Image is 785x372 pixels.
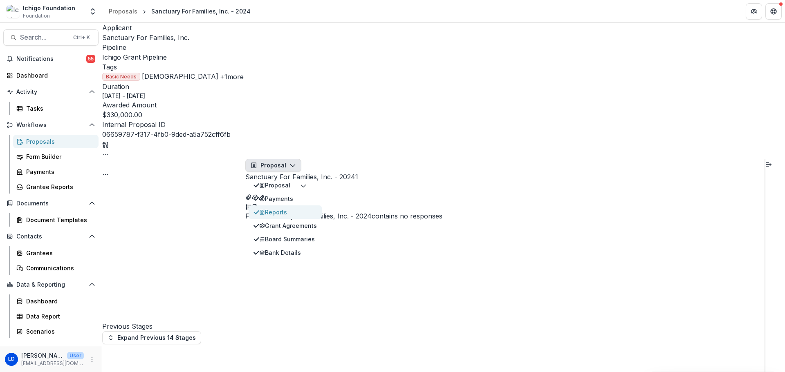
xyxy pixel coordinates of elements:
[142,73,218,80] span: [DEMOGRAPHIC_DATA]
[746,3,762,20] button: Partners
[151,7,251,16] div: Sanctuary For Families, Inc. - 2024
[102,331,201,344] button: Expand Previous 14 Stages
[26,297,92,305] div: Dashboard
[72,33,92,42] div: Ctrl + K
[26,216,92,224] div: Document Templates
[3,69,99,82] a: Dashboard
[26,137,92,146] div: Proposals
[259,248,317,257] div: Bank Details
[7,5,20,18] img: Ichigo Foundation
[105,5,254,17] nav: breadcrumb
[102,129,231,139] p: 06659787-f317-4fb0-9ded-a5a752cff6fb
[765,159,772,169] button: Expand right
[16,71,92,80] div: Dashboard
[260,162,286,169] span: Proposal
[16,122,85,129] span: Workflows
[3,118,99,131] button: Open Workflows
[26,183,92,191] div: Grantee Reports
[259,181,317,189] div: Proposal
[102,91,145,100] p: [DATE] - [DATE]
[102,100,157,110] p: Awarded Amount
[20,33,68,41] span: Search...
[109,7,137,16] div: Proposals
[765,3,782,20] button: Get Help
[3,85,99,98] button: Open Activity
[245,173,355,181] span: Sanctuary For Families, Inc. - 2024
[16,233,85,240] span: Contacts
[259,235,317,243] div: Board Summaries
[13,261,99,275] a: Communications
[86,55,95,63] span: 55
[245,192,252,201] button: View Attached Files
[16,89,85,96] span: Activity
[21,360,84,367] p: [EMAIL_ADDRESS][DOMAIN_NAME]
[13,246,99,260] a: Grantees
[13,180,99,194] a: Grantee Reports
[13,294,99,308] a: Dashboard
[102,321,245,331] h4: Previous Stages
[16,281,85,288] span: Data & Reporting
[245,201,252,211] button: Plaintext view
[13,325,99,338] a: Scenarios
[3,230,99,243] button: Open Contacts
[102,110,142,120] p: $330,000.00
[13,165,99,178] a: Payments
[87,354,97,364] button: More
[26,264,92,272] div: Communications
[105,5,141,17] a: Proposals
[26,327,92,336] div: Scenarios
[102,62,117,72] p: Tags
[16,56,86,62] span: Notifications
[67,352,84,359] p: User
[13,213,99,227] a: Document Templates
[220,72,244,82] button: +1more
[102,33,189,42] a: Sanctuary For Families, Inc.
[259,194,317,203] div: Payments
[16,200,85,207] span: Documents
[3,197,99,210] button: Open Documents
[102,82,129,91] p: Duration
[26,152,92,161] div: Form Builder
[355,173,358,181] span: 1
[23,4,75,12] div: Ichigo Foundation
[102,120,166,129] p: Internal Proposal ID
[87,3,99,20] button: Open entity switcher
[21,351,64,360] p: [PERSON_NAME]
[259,221,317,230] div: Grant Agreements
[102,42,126,52] p: Pipeline
[106,74,137,80] span: Basic Needs
[102,169,109,178] button: Toggle View Cancelled Tasks
[102,52,167,62] p: Ichigo Grant Pipeline
[13,102,99,115] a: Tasks
[8,356,15,362] div: Laurel Dumont
[245,211,765,221] p: Form Sanctuary For Families, Inc. - 2024 contains no responses
[13,310,99,323] a: Data Report
[3,278,99,291] button: Open Data & Reporting
[245,172,358,192] button: Sanctuary For Families, Inc. - 20241
[23,12,50,20] span: Foundation
[26,312,92,321] div: Data Report
[26,249,92,257] div: Grantees
[3,52,99,65] button: Notifications55
[13,135,99,148] a: Proposals
[102,23,132,33] p: Applicant
[13,150,99,163] a: Form Builder
[26,104,92,113] div: Tasks
[259,208,317,216] div: Reports
[3,29,99,46] button: Search...
[26,167,92,176] div: Payments
[245,159,301,172] button: Proposal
